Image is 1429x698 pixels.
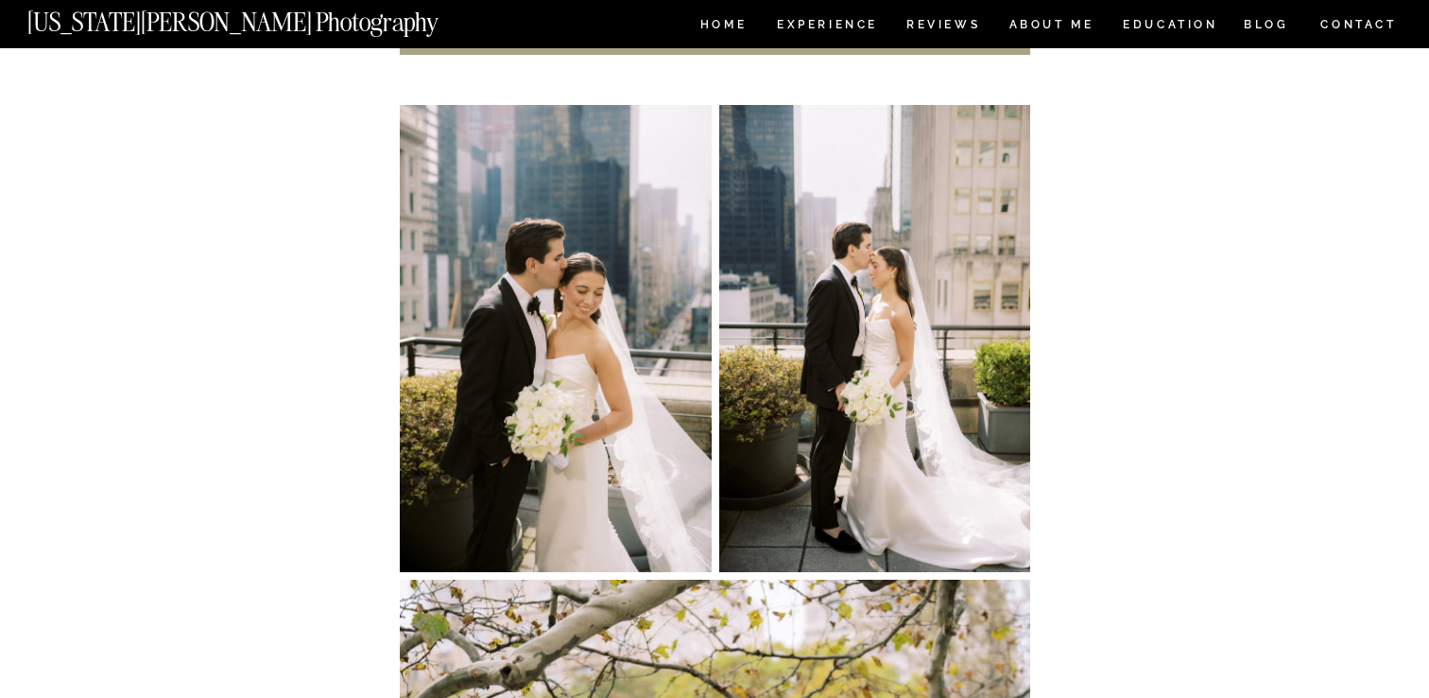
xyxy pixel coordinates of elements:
a: REVIEWS [906,19,977,35]
a: [US_STATE][PERSON_NAME] Photography [27,9,502,26]
img: Manhattan Wedding Venues [719,105,1031,572]
a: CONTACT [1319,14,1398,35]
a: ABOUT ME [1008,19,1094,35]
a: Experience [777,19,876,35]
a: Click here to see if I’m available to photograph your NYC Wedding [446,23,985,37]
a: HOME [697,19,750,35]
a: EDUCATION [1121,19,1220,35]
img: Manhattan Wedding Venues [400,105,712,572]
a: BLOG [1244,19,1289,35]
